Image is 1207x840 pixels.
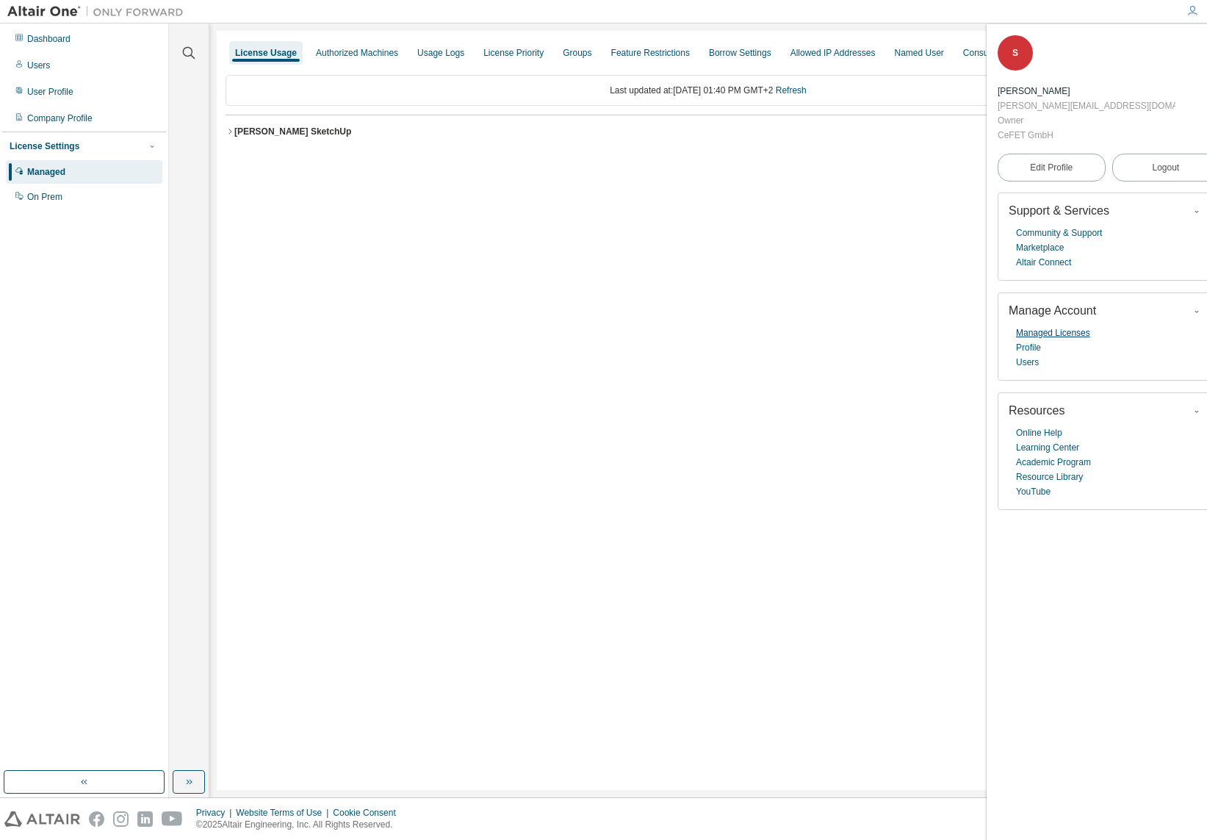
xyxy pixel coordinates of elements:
[709,47,771,59] div: Borrow Settings
[27,166,65,178] div: Managed
[1016,484,1051,499] a: YouTube
[417,47,464,59] div: Usage Logs
[162,811,183,827] img: youtube.svg
[1009,404,1064,417] span: Resources
[1016,355,1039,370] a: Users
[236,807,333,819] div: Website Terms of Use
[1016,240,1064,255] a: Marketplace
[27,112,93,124] div: Company Profile
[483,47,544,59] div: License Priority
[998,154,1106,182] a: Edit Profile
[4,811,80,827] img: altair_logo.svg
[1009,304,1096,317] span: Manage Account
[1016,426,1062,440] a: Online Help
[89,811,104,827] img: facebook.svg
[226,115,1191,148] button: [PERSON_NAME] SketchUpLicense ID: 125460
[1152,160,1179,175] span: Logout
[790,47,876,59] div: Allowed IP Addresses
[333,807,404,819] div: Cookie Consent
[137,811,153,827] img: linkedin.svg
[27,86,73,98] div: User Profile
[563,47,591,59] div: Groups
[27,33,71,45] div: Dashboard
[963,47,1017,59] div: Consumables
[226,75,1191,106] div: Last updated at: [DATE] 01:40 PM GMT+2
[1016,470,1083,484] a: Resource Library
[611,47,690,59] div: Feature Restrictions
[1016,455,1091,470] a: Academic Program
[1012,48,1018,58] span: S
[998,98,1175,113] div: [PERSON_NAME][EMAIL_ADDRESS][DOMAIN_NAME]
[1016,226,1102,240] a: Community & Support
[113,811,129,827] img: instagram.svg
[7,4,191,19] img: Altair One
[234,126,351,137] div: [PERSON_NAME] SketchUp
[196,819,405,831] p: © 2025 Altair Engineering, Inc. All Rights Reserved.
[316,47,398,59] div: Authorized Machines
[998,84,1175,98] div: Sebastian Koch
[998,113,1175,128] div: Owner
[1016,326,1090,340] a: Managed Licenses
[10,140,79,152] div: License Settings
[776,85,807,96] a: Refresh
[1016,255,1071,270] a: Altair Connect
[27,191,62,203] div: On Prem
[235,47,297,59] div: License Usage
[1030,162,1073,173] span: Edit Profile
[1009,204,1109,217] span: Support & Services
[27,60,50,71] div: Users
[1016,340,1041,355] a: Profile
[998,128,1175,143] div: CeFET GmbH
[196,807,236,819] div: Privacy
[894,47,943,59] div: Named User
[1016,440,1079,455] a: Learning Center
